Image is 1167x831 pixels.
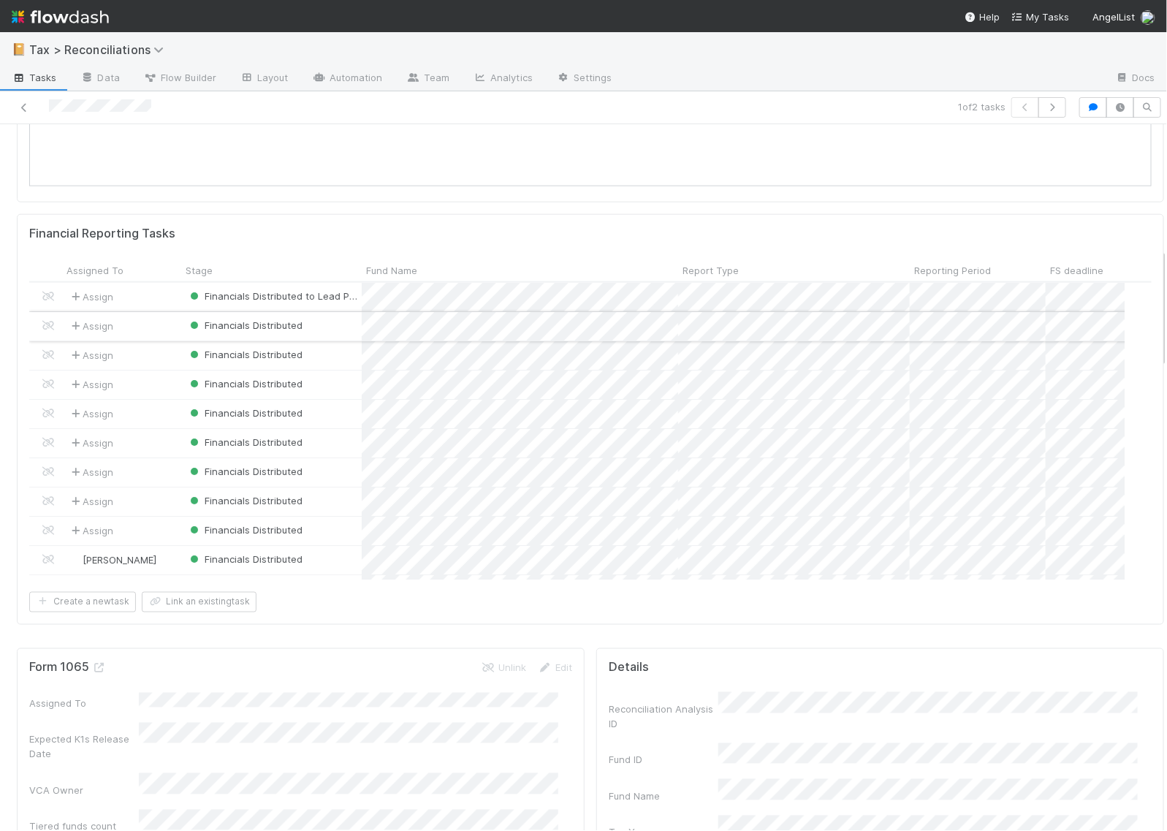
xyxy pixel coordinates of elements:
[132,67,228,91] a: Flow Builder
[395,67,461,91] a: Team
[12,4,109,29] img: logo-inverted-e16ddd16eac7371096b0.svg
[1011,11,1069,23] span: My Tasks
[609,789,718,804] div: Fund Name
[187,493,303,508] div: Financials Distributed
[958,99,1006,114] span: 1 of 2 tasks
[68,465,113,479] span: Assign
[68,494,113,509] span: Assign
[66,263,123,278] span: Assigned To
[187,524,303,536] span: Financials Distributed
[187,290,382,302] span: Financials Distributed to Lead Portfolio
[300,67,395,91] a: Automation
[187,466,303,477] span: Financials Distributed
[187,406,303,420] div: Financials Distributed
[29,592,136,612] button: Create a newtask
[228,67,300,91] a: Layout
[29,697,139,711] div: Assigned To
[68,406,113,421] span: Assign
[187,523,303,537] div: Financials Distributed
[68,553,156,567] div: [PERSON_NAME]
[187,495,303,506] span: Financials Distributed
[538,662,572,674] a: Edit
[68,377,113,392] span: Assign
[187,349,303,360] span: Financials Distributed
[187,435,303,449] div: Financials Distributed
[68,436,113,450] span: Assign
[1092,11,1135,23] span: AngelList
[68,319,113,333] span: Assign
[609,753,718,767] div: Fund ID
[609,661,649,675] h5: Details
[83,554,156,566] span: [PERSON_NAME]
[186,263,213,278] span: Stage
[544,67,624,91] a: Settings
[187,552,303,566] div: Financials Distributed
[12,43,26,56] span: 📔
[68,523,113,538] span: Assign
[914,263,991,278] span: Reporting Period
[29,732,139,762] div: Expected K1s Release Date
[481,662,526,674] a: Unlink
[609,702,718,732] div: Reconciliation Analysis ID
[12,70,57,85] span: Tasks
[69,554,80,566] img: avatar_030f5503-c087-43c2-95d1-dd8963b2926c.png
[187,407,303,419] span: Financials Distributed
[68,289,113,304] span: Assign
[187,553,303,565] span: Financials Distributed
[187,289,362,303] div: Financials Distributed to Lead Portfolio
[366,263,417,278] span: Fund Name
[69,67,132,91] a: Data
[187,347,303,362] div: Financials Distributed
[29,783,139,798] div: VCA Owner
[143,70,216,85] span: Flow Builder
[1141,10,1155,25] img: avatar_cc3a00d7-dd5c-4a2f-8d58-dd6545b20c0d.png
[187,436,303,448] span: Financials Distributed
[1011,10,1069,24] a: My Tasks
[1050,263,1103,278] span: FS deadline
[29,227,175,241] h5: Financial Reporting Tasks
[683,263,739,278] span: Report Type
[29,42,171,57] span: Tax > Reconciliations
[187,376,303,391] div: Financials Distributed
[187,319,303,331] span: Financials Distributed
[1103,67,1167,91] a: Docs
[68,348,113,363] span: Assign
[187,318,303,333] div: Financials Distributed
[29,661,107,675] h5: Form 1065
[187,378,303,390] span: Financials Distributed
[965,10,1000,24] div: Help
[461,67,544,91] a: Analytics
[142,592,256,612] button: Link an existingtask
[187,464,303,479] div: Financials Distributed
